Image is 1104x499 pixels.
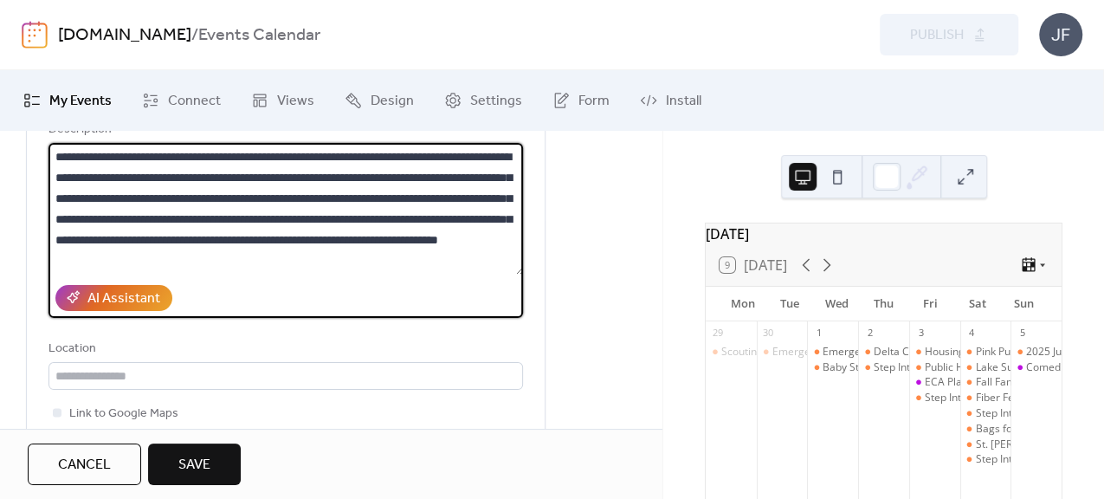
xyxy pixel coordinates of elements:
[178,455,210,476] span: Save
[960,375,1011,390] div: Fall Family Fun Day!-Toys For Tots Marine Corps Detachment 444
[874,345,1034,360] div: Delta County Republican Meeting
[812,327,825,340] div: 1
[191,19,198,52] b: /
[1016,327,1029,340] div: 5
[807,345,858,360] div: Emergency Response to Accidents Involving Livestock Training MSU Extension
[578,91,610,112] span: Form
[960,422,1011,437] div: Bags for Wags
[58,19,191,52] a: [DOMAIN_NAME]
[148,444,241,485] button: Save
[720,287,766,321] div: Mon
[371,91,414,112] span: Design
[711,327,724,340] div: 29
[48,120,520,140] div: Description
[198,19,320,52] b: Events Calendar
[1001,287,1048,321] div: Sun
[954,287,1001,321] div: Sat
[960,360,1011,375] div: Lake Superior Fiber Festival
[87,288,160,309] div: AI Assistant
[10,77,125,124] a: My Events
[22,21,48,49] img: logo
[470,91,522,112] span: Settings
[168,91,221,112] span: Connect
[431,77,535,124] a: Settings
[823,360,896,375] div: Baby Storytime
[49,91,112,112] span: My Events
[858,345,909,360] div: Delta County Republican Meeting
[69,404,178,424] span: Link to Google Maps
[874,360,1061,375] div: Step Into the [PERSON_NAME] at NMU!
[960,345,1011,360] div: Pink Pumpkin of Delta County 5k
[863,327,876,340] div: 2
[238,77,327,124] a: Views
[975,422,1045,437] div: Bags for Wags
[1039,13,1082,56] div: JF
[925,345,1075,360] div: Housing Now: Progress Update
[960,437,1011,452] div: St. Joseph-St. Patrick Chili Challenge
[909,345,960,360] div: Housing Now: Progress Update
[666,91,701,112] span: Install
[706,224,1062,244] div: [DATE]
[1010,345,1062,360] div: 2025 Just Believe Non-Competitive Bike/Walk/Run
[28,444,141,485] button: Cancel
[277,91,314,112] span: Views
[965,327,978,340] div: 4
[627,77,714,124] a: Install
[332,77,427,124] a: Design
[48,339,520,360] div: Location
[909,360,960,375] div: Public Health Delta & Menominee Counties Flu Clinic
[721,345,1010,360] div: Scouting Open House Night-Cub Scout Pack 3471 Gladstone
[860,287,907,321] div: Thu
[907,287,954,321] div: Fri
[766,287,813,321] div: Tue
[960,452,1011,467] div: Step Into the Woods at NMU!
[757,345,808,360] div: Emergency Response to Accidents Involving Livestock Training MSU Extension
[813,287,860,321] div: Wed
[58,455,111,476] span: Cancel
[807,360,858,375] div: Baby Storytime
[55,285,172,311] button: AI Assistant
[909,375,960,390] div: ECA Plaidurday Celebration featuring The Hackwells
[914,327,927,340] div: 3
[909,391,960,405] div: Step Into the Woods at NMU!
[539,77,623,124] a: Form
[129,77,234,124] a: Connect
[1010,360,1062,375] div: Comedian Bill Gorgo at Island Resort and Casino Club 41
[858,360,909,375] div: Step Into the Woods at NMU!
[960,406,1011,421] div: Step Into the Woods at NMU!
[706,345,757,360] div: Scouting Open House Night-Cub Scout Pack 3471 Gladstone
[960,391,1011,405] div: Fiber Festival Fashion Show
[762,327,775,340] div: 30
